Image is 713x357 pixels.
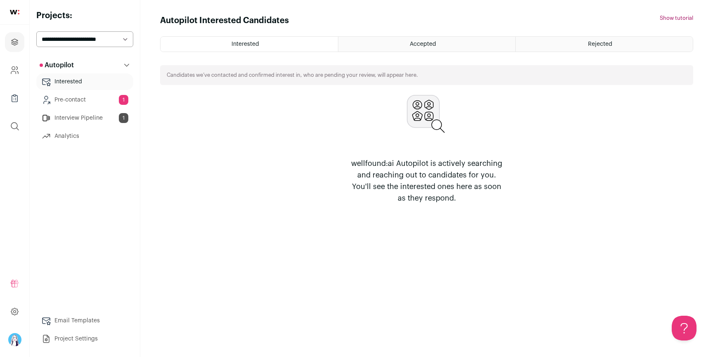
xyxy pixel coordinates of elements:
button: Open dropdown [8,333,21,346]
p: Autopilot [40,60,74,70]
p: wellfound:ai Autopilot is actively searching and reaching out to candidates for you. You'll see t... [347,158,506,204]
span: 1 [119,95,128,105]
a: Projects [5,32,24,52]
h1: Autopilot Interested Candidates [160,15,289,26]
span: 1 [119,113,128,123]
a: Company and ATS Settings [5,60,24,80]
a: Email Templates [36,312,133,329]
a: Interested [36,73,133,90]
a: Project Settings [36,331,133,347]
p: Candidates we’ve contacted and confirmed interest in, who are pending your review, will appear here. [167,72,418,78]
span: Accepted [410,41,436,47]
a: Interview Pipeline1 [36,110,133,126]
img: wellfound-shorthand-0d5821cbd27db2630d0214b213865d53afaa358527fdda9d0ea32b1df1b89c2c.svg [10,10,19,14]
a: Analytics [36,128,133,144]
h2: Projects: [36,10,133,21]
button: Autopilot [36,57,133,73]
a: Pre-contact1 [36,92,133,108]
img: 17519023-medium_jpg [8,333,21,346]
span: Rejected [588,41,612,47]
button: Show tutorial [660,15,693,21]
a: Accepted [338,37,515,52]
iframe: Help Scout Beacon - Open [672,316,696,340]
a: Rejected [516,37,693,52]
span: Interested [231,41,259,47]
a: Company Lists [5,88,24,108]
